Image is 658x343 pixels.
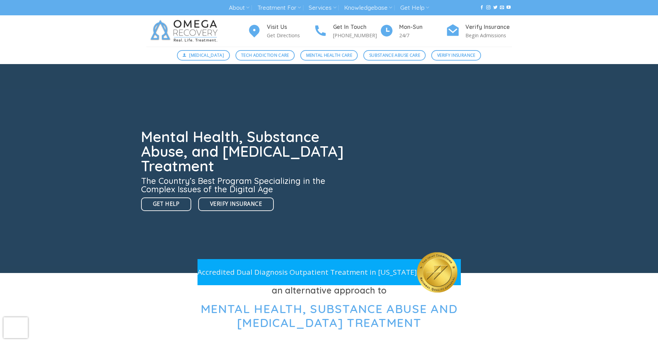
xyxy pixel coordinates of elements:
a: Follow on Instagram [486,5,490,10]
p: 24/7 [399,31,446,39]
p: Accredited Dual Diagnosis Outpatient Treatment in [US_STATE] [198,266,417,278]
h4: Verify Insurance [465,23,512,32]
a: Follow on Twitter [493,5,497,10]
p: [PHONE_NUMBER] [333,31,380,39]
span: Substance Abuse Care [369,52,420,59]
a: Tech Addiction Care [235,50,295,61]
h3: The Country’s Best Program Specializing in the Complex Issues of the Digital Age [141,177,348,193]
a: Get Help [141,197,192,211]
h3: an alternative approach to [146,283,512,297]
span: Verify Insurance [437,52,475,59]
span: [MEDICAL_DATA] [189,52,224,59]
a: Verify Insurance [198,197,274,211]
p: Get Directions [267,31,313,39]
a: Knowledgebase [344,1,392,14]
a: Mental Health Care [300,50,358,61]
a: Treatment For [257,1,301,14]
a: Verify Insurance Begin Admissions [446,23,512,40]
a: Get In Touch [PHONE_NUMBER] [313,23,380,40]
span: Mental Health, Substance Abuse and [MEDICAL_DATA] Treatment [201,301,458,330]
a: Follow on YouTube [506,5,511,10]
a: Send us an email [500,5,504,10]
a: Follow on Facebook [480,5,484,10]
a: Services [309,1,336,14]
a: Get Help [400,1,429,14]
span: Verify Insurance [210,200,262,208]
p: Begin Admissions [465,31,512,39]
a: About [229,1,249,14]
h1: Mental Health, Substance Abuse, and [MEDICAL_DATA] Treatment [141,130,348,173]
img: Omega Recovery [146,15,225,47]
a: Verify Insurance [431,50,481,61]
span: Tech Addiction Care [241,52,289,59]
a: Visit Us Get Directions [247,23,313,40]
span: Get Help [153,200,180,208]
a: [MEDICAL_DATA] [177,50,230,61]
h4: Visit Us [267,23,313,32]
h4: Mon-Sun [399,23,446,32]
h4: Get In Touch [333,23,380,32]
span: Mental Health Care [306,52,352,59]
a: Substance Abuse Care [363,50,426,61]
